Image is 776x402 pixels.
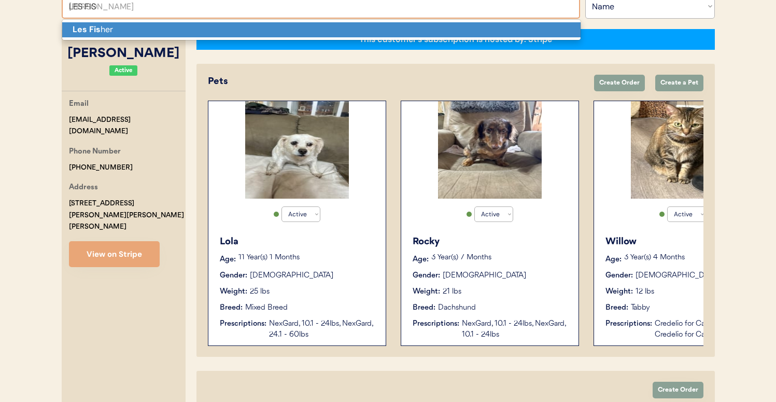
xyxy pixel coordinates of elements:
[62,44,186,64] div: [PERSON_NAME]
[245,302,288,313] div: Mixed Breed
[438,101,542,199] img: image.jpg
[220,302,243,313] div: Breed:
[443,270,526,281] div: [DEMOGRAPHIC_DATA]
[605,318,652,329] div: Prescriptions:
[62,22,581,37] p: her
[594,75,645,91] button: Create Order
[250,286,270,297] div: 25 lbs
[220,235,375,249] div: Lola
[250,270,333,281] div: [DEMOGRAPHIC_DATA]
[69,182,98,195] div: Address
[69,114,186,138] div: [EMAIL_ADDRESS][DOMAIN_NAME]
[413,235,568,249] div: Rocky
[431,254,568,261] p: 3 Year(s) 7 Months
[69,98,89,111] div: Email
[653,382,703,398] button: Create Order
[69,162,133,174] div: [PHONE_NUMBER]
[655,75,703,91] button: Create a Pet
[631,302,650,313] div: Tabby
[636,270,719,281] div: [DEMOGRAPHIC_DATA]
[413,318,459,329] div: Prescriptions:
[605,302,628,313] div: Breed:
[605,254,622,265] div: Age:
[605,235,761,249] div: Willow
[269,318,375,340] div: NexGard, 10.1 - 24lbs, NexGard, 24.1 - 60lbs
[438,302,476,313] div: Dachshund
[73,24,101,35] strong: Les Fis
[413,286,440,297] div: Weight:
[655,318,761,340] div: Credelio for Cats, 4.1 - 17lbs, Credelio for Cats, 4.1 - 17lbs
[636,286,654,297] div: 12 lbs
[462,318,568,340] div: NexGard, 10.1 - 24lbs, NexGard, 10.1 - 24lbs
[220,270,247,281] div: Gender:
[605,286,633,297] div: Weight:
[220,286,247,297] div: Weight:
[605,270,633,281] div: Gender:
[413,254,429,265] div: Age:
[238,254,375,261] p: 11 Year(s) 1 Months
[69,241,160,267] button: View on Stripe
[413,270,440,281] div: Gender:
[624,254,761,261] p: 3 Year(s) 4 Months
[69,146,121,159] div: Phone Number
[69,198,186,233] div: [STREET_ADDRESS][PERSON_NAME][PERSON_NAME][PERSON_NAME]
[220,254,236,265] div: Age:
[443,286,461,297] div: 21 lbs
[208,75,584,89] div: Pets
[413,302,435,313] div: Breed:
[631,101,735,199] img: image.jpg
[220,318,266,329] div: Prescriptions:
[245,101,349,199] img: image.jpg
